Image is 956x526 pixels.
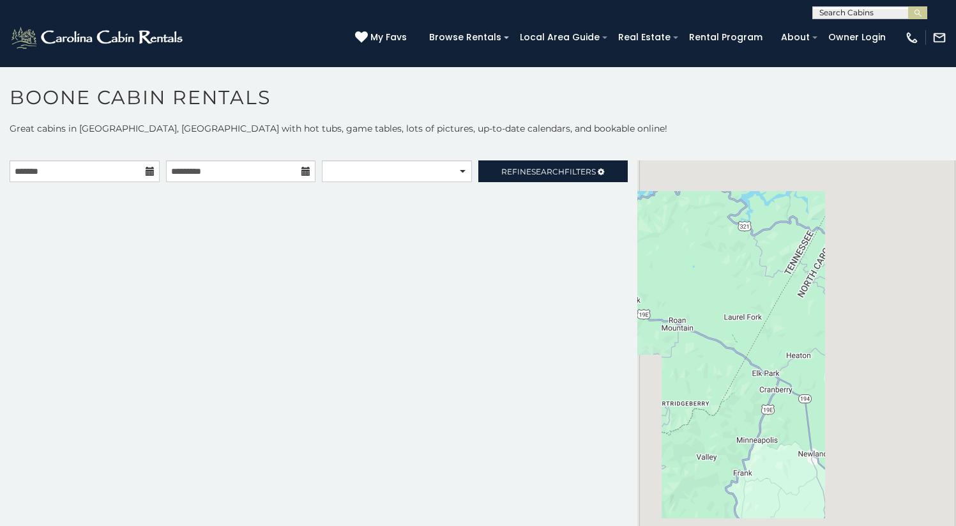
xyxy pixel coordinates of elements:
[612,27,677,47] a: Real Estate
[501,167,596,176] span: Refine Filters
[423,27,508,47] a: Browse Rentals
[370,31,407,44] span: My Favs
[513,27,606,47] a: Local Area Guide
[355,31,410,45] a: My Favs
[10,25,186,50] img: White-1-2.png
[932,31,946,45] img: mail-regular-white.png
[531,167,565,176] span: Search
[683,27,769,47] a: Rental Program
[775,27,816,47] a: About
[478,160,628,182] a: RefineSearchFilters
[905,31,919,45] img: phone-regular-white.png
[822,27,892,47] a: Owner Login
